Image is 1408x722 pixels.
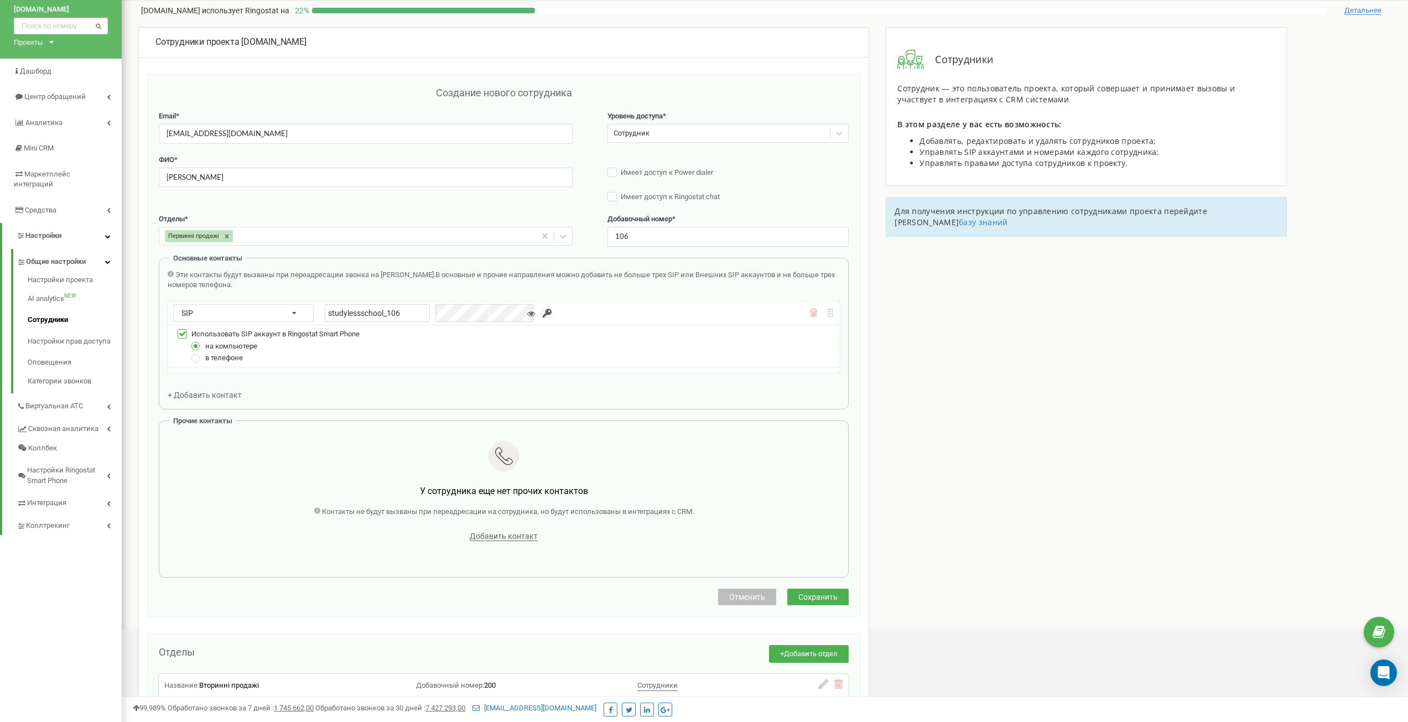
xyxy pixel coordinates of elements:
[28,424,98,434] span: Сквозная аналитика
[27,498,66,508] span: Интеграция
[202,6,289,15] span: использует Ringostat на
[274,704,314,712] u: 1 745 662,00
[2,223,122,249] a: Настройки
[607,112,663,120] span: Уровень доступа
[315,704,465,712] span: Обработано звонков за 30 дней :
[17,416,122,439] a: Сквозная аналитика
[416,681,484,689] span: Добавочный номер:
[14,18,108,34] input: Поиск по номеру
[621,193,720,201] span: Имеет доступ к Ringostat chat
[159,155,174,164] span: ФИО
[325,304,430,322] input: Введите имя SIP аккаунта
[322,507,694,516] span: Контакты не будут вызваны при переадресации на сотрудника, но будут использованы в интеграциях с ...
[1344,6,1381,15] span: Детальнее
[205,342,257,350] span: на компьютере
[787,589,849,605] button: Сохранить
[14,170,70,189] span: Маркетплейс интеграций
[425,704,465,712] u: 7 427 293,00
[621,168,713,176] span: Имеет доступ к Power dialer
[168,391,242,399] span: + Добавить контакт
[28,309,122,331] a: Сотрудники
[470,532,538,541] span: Добавить контакт
[614,128,650,139] div: Сотрудник
[155,36,852,49] div: [DOMAIN_NAME]
[28,275,122,288] a: Настройки проекта
[919,147,1159,157] span: Управлять SIP аккаунтами и номерами каждого сотрудника;
[607,215,672,223] span: Добавочный номер
[436,87,572,98] span: Создание нового сотрудника
[17,249,122,272] a: Общие настройки
[897,83,1235,105] span: Сотрудник — это пользователь проекта, который совершает и принимает вызовы и участвует в интеграц...
[718,589,776,605] button: Отменить
[28,288,122,310] a: AI analyticsNEW
[637,681,678,689] span: Сотрудники
[17,490,122,513] a: Интеграция
[199,681,259,689] span: Вторинні продажі
[17,393,122,416] a: Виртуальная АТС
[159,646,195,658] span: Отделы
[924,53,993,67] span: Сотрудники
[607,227,849,246] input: Укажите добавочный номер
[24,144,54,152] span: Mini CRM
[17,458,122,490] a: Настройки Ringostat Smart Phone
[164,681,199,689] span: Название:
[24,92,86,101] span: Центр обращений
[289,5,312,16] p: 22 %
[420,486,588,496] span: У сотрудника еще нет прочих контактов
[26,521,70,531] span: Коллтрекинг
[897,119,1061,129] span: В этом разделе у вас есть возможность:
[20,67,51,75] span: Дашборд
[25,231,61,240] span: Настройки
[26,257,86,267] span: Общие настройки
[769,645,849,663] button: +Добавить отдел
[25,118,63,127] span: Аналитика
[181,309,193,318] span: SIP
[729,593,765,601] span: Отменить
[168,704,314,712] span: Обработано звонков за 7 дней :
[141,5,289,16] p: [DOMAIN_NAME]
[25,206,56,214] span: Средства
[527,310,535,318] i: Показать/Скрыть пароль
[173,254,242,262] span: Основные контакты
[173,417,232,425] span: Прочие контакты
[28,352,122,373] a: Оповещения
[17,439,122,458] a: Коллбек
[959,217,1007,227] a: базу знаний
[28,443,57,454] span: Коллбек
[542,308,553,319] input: Сгенерируйте надежный пароль. Ringostat создаст пароль, соответствующий всем требованиям безопасн...
[895,206,1207,227] span: Для получения инструкции по управлению сотрудниками проекта перейдите [PERSON_NAME]
[28,331,122,352] a: Настройки прав доступа
[168,271,835,289] span: В основные и прочие направления можно добавить не больше трех SIP или Внешних SIP аккаунтов и не ...
[14,4,108,15] a: [DOMAIN_NAME]
[159,215,185,223] span: Отделы
[159,168,573,187] input: Введите ФИО
[175,271,435,279] span: Эти контакты будут вызваны при переадресации звонка на [PERSON_NAME].
[25,401,83,412] span: Виртуальная АТС
[472,704,596,712] a: [EMAIL_ADDRESS][DOMAIN_NAME]
[484,681,496,689] span: 200
[919,136,1156,146] span: Добавлять, редактировать и удалять сотрудников проекта;
[919,158,1128,168] span: Управлять правами доступа сотрудников к проекту.
[159,112,176,120] span: Email
[784,650,838,658] span: Добавить отдел
[14,37,43,48] div: Проекты
[165,230,221,242] div: Первинні продажі
[526,308,537,319] button: Показать/Скрыть пароль
[159,124,573,143] input: Введите Email
[17,513,122,536] a: Коллтрекинг
[133,704,166,712] span: 99,989%
[191,330,360,338] span: Использовать SIP аккаунт в Ringostat Smart Phone
[205,354,243,362] span: в телефоне
[155,37,239,47] span: Сотрудники проекта
[27,465,107,486] span: Настройки Ringostat Smart Phone
[798,593,838,601] span: Сохранить
[1370,659,1397,686] div: Open Intercom Messenger
[28,373,122,387] a: Категории звонков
